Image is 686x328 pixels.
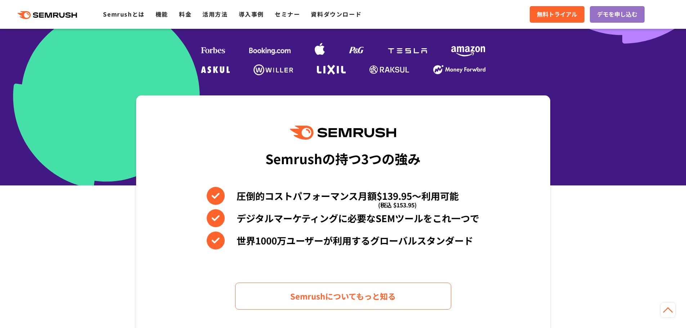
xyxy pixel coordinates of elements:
[235,283,451,310] a: Semrushについてもっと知る
[378,196,417,214] span: (税込 $153.95)
[207,232,479,250] li: 世界1000万ユーザーが利用するグローバルスタンダード
[202,10,228,18] a: 活用方法
[207,209,479,227] li: デジタルマーケティングに必要なSEMツールをこれ一つで
[275,10,300,18] a: セミナー
[311,10,362,18] a: 資料ダウンロード
[597,10,637,19] span: デモを申し込む
[530,6,584,23] a: 無料トライアル
[179,10,192,18] a: 料金
[290,290,396,302] span: Semrushについてもっと知る
[290,126,396,140] img: Semrush
[265,145,421,172] div: Semrushの持つ3つの強み
[239,10,264,18] a: 導入事例
[590,6,645,23] a: デモを申し込む
[207,187,479,205] li: 圧倒的コストパフォーマンス月額$139.95〜利用可能
[103,10,144,18] a: Semrushとは
[156,10,168,18] a: 機能
[537,10,577,19] span: 無料トライアル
